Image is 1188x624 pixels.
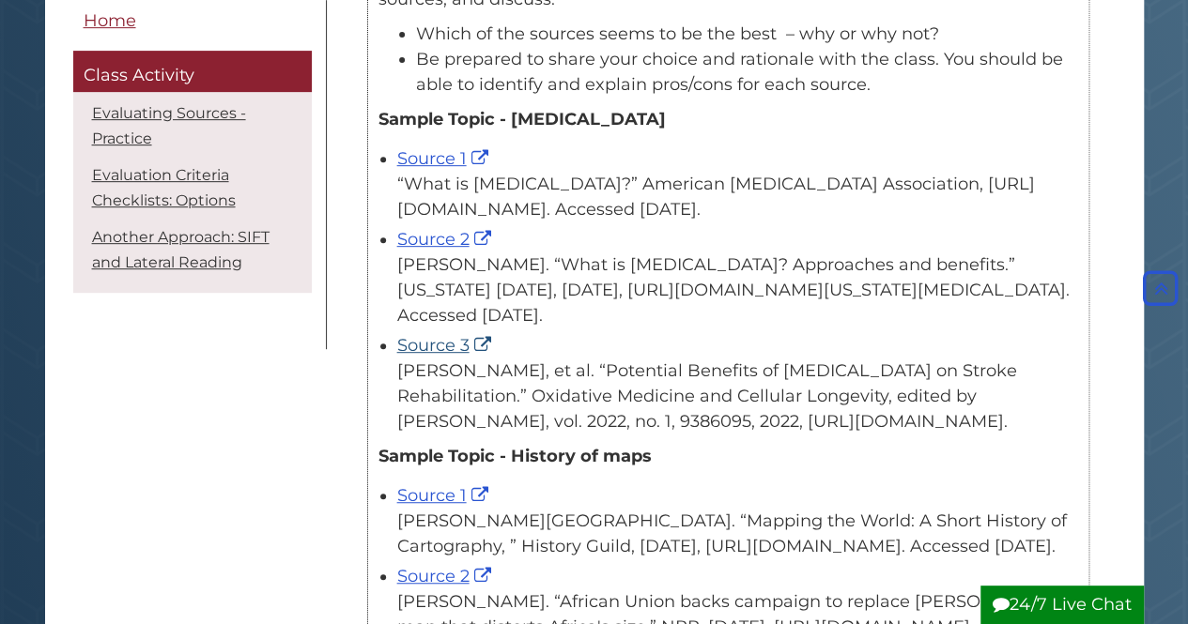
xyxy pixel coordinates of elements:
[92,228,270,271] a: Another Approach: SIFT and Lateral Reading
[84,66,194,86] span: Class Activity
[1138,278,1183,298] a: Back to Top
[84,10,136,31] span: Home
[416,47,1078,98] li: Be prepared to share your choice and rationale with the class. You should be able to identify and...
[397,252,1078,328] div: [PERSON_NAME]. “What is [MEDICAL_DATA]? Approaches and benefits.” [US_STATE] [DATE], [DATE], [URL...
[378,446,652,466] strong: Sample Topic - History of maps
[73,52,312,93] a: Class Activity
[416,22,1078,47] li: Which of the sources seems to be the best – why or why not?
[378,109,666,129] strong: Sample Topic - [MEDICAL_DATA]
[92,104,246,147] a: Evaluating Sources - Practice
[980,586,1144,624] button: 24/7 Live Chat
[397,229,496,250] a: Source 2
[397,566,496,586] a: Source 2
[397,335,496,356] a: Source 3
[397,172,1078,222] div: “What is [MEDICAL_DATA]?” American [MEDICAL_DATA] Association, [URL][DOMAIN_NAME]. Accessed [DATE].
[397,509,1078,559] div: [PERSON_NAME][GEOGRAPHIC_DATA]. “Mapping the World: A Short History of Cartography, ” History Gui...
[92,166,236,209] a: Evaluation Criteria Checklists: Options
[397,485,493,506] a: Source 1
[397,148,493,169] a: Source 1
[397,358,1078,434] div: [PERSON_NAME], et al. “Potential Benefits of [MEDICAL_DATA] on Stroke Rehabilitation.” Oxidative ...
